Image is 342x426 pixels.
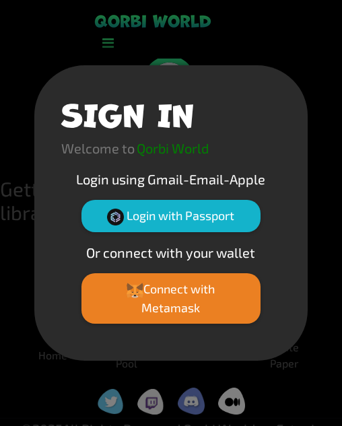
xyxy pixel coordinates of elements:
[61,138,135,158] p: Welcome to
[61,92,194,133] h1: SIGN IN
[61,169,281,189] p: Login using Gmail-Email-Apple
[137,138,209,158] p: Qorbi World
[81,200,261,232] button: Login with Passport
[61,242,281,262] p: Or connect with your wallet
[81,273,261,324] button: Connect with Metamask
[107,209,124,225] img: Passport Logo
